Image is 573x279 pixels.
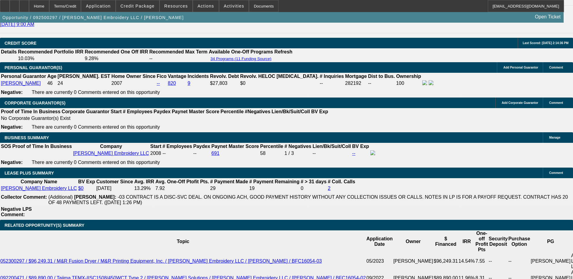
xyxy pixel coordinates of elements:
th: Purchase Option [508,230,530,253]
span: Credit Package [121,4,155,8]
td: 05/2023 [366,253,393,270]
span: PERSONAL GUARANTOR(S) [5,65,62,70]
b: Percentile [260,144,283,149]
td: 24 [57,80,111,87]
b: # Payment Made [210,179,248,184]
b: # Negatives [285,144,311,149]
td: -- [508,253,530,270]
span: Last Scored: [DATE] 2:14:36 PM [523,41,568,45]
td: 0 [300,185,327,191]
b: BV Exp [311,109,328,114]
a: 820 [168,81,176,86]
b: Paydex [154,109,171,114]
span: -- [163,151,166,156]
b: Vantage [168,74,186,79]
th: PG [530,230,571,253]
span: Add Corporate Guarantor [502,101,538,104]
b: Negative: [1,124,23,130]
span: There are currently 0 Comments entered on this opportunity [32,160,160,165]
span: 2007 [111,81,122,86]
b: Collector Comment: [1,194,47,200]
td: $96,249.31 [433,253,458,270]
span: There are currently 0 Comments entered on this opportunity [32,90,160,95]
b: Paynet Master Score [172,109,219,114]
a: 052300297 / $96,249.31 / M&R Fusion Dryer / M&R Printing Equipment, Inc. / [PERSON_NAME] Embroide... [0,258,322,264]
b: # > 31 days [301,179,327,184]
span: Resources [164,4,188,8]
b: Lien/Bk/Suit/Coll [272,109,310,114]
td: 14.54% [458,253,475,270]
a: 691 [211,151,220,156]
button: 34 Programs (11 Funding Source) [209,56,273,61]
button: Application [81,0,115,12]
th: SOS [1,143,11,149]
b: Mortgage [345,74,367,79]
b: Paydex [193,144,210,149]
b: Ownership [396,74,421,79]
th: Proof of Time In Business [12,143,72,149]
b: Dist to Bus. [368,74,395,79]
span: Comment [549,66,563,69]
a: [PERSON_NAME] Embroidery LLC [1,186,77,191]
img: linkedin-icon.png [429,80,433,85]
b: Fico [157,74,167,79]
b: [PERSON_NAME]: [74,194,116,200]
th: Refresh [274,49,293,55]
span: LEASE PLUS SUMMARY [5,171,54,175]
td: 7.55 [475,253,488,270]
th: Recommended One Off IRR [84,49,148,55]
div: 58 [260,151,283,156]
button: Credit Package [116,0,159,12]
a: 2 [328,186,330,191]
span: Comment [549,171,563,175]
b: Start [150,144,161,149]
b: [PERSON_NAME]. EST [58,74,110,79]
td: 9.28% [84,56,148,62]
button: Resources [160,0,192,12]
td: [PERSON_NAME] [530,253,571,270]
span: (Additional) [48,194,73,200]
b: Company [100,144,122,149]
a: -- [157,81,160,86]
b: Avg. One-Off Ptofit Pts. [156,179,209,184]
span: Opportunity / 092500297 / [PERSON_NAME] Embroidery LLC / [PERSON_NAME] [2,15,184,20]
td: $0 [240,80,319,87]
td: -- [368,80,395,87]
span: -03 CONTRACT IS A DISC-SVC DEAL. ON ONGOING ACH, GOOD PAYMENT HISTORY WITHOUT ANY COLLECTION ISSU... [48,194,568,205]
b: Personal Guarantor [1,74,46,79]
b: # Employees [163,144,192,149]
td: 7.92 [155,185,209,191]
b: Revolv. Debt [210,74,239,79]
td: 10.03% [18,56,84,62]
b: BV Exp [352,144,369,149]
a: -- [352,151,356,156]
img: facebook-icon.png [370,150,375,155]
th: IRR [458,230,475,253]
span: CORPORATE GUARANTOR(S) [5,101,66,105]
td: 2008 [150,150,162,157]
a: Open Ticket [533,12,563,22]
b: Customer Since [96,179,133,184]
b: Avg. IRR [134,179,154,184]
b: Age [47,74,56,79]
td: -- [488,253,508,270]
td: 282192 [345,80,367,87]
b: Corporate Guarantor [62,109,109,114]
th: Proof of Time In Business [1,109,61,115]
th: One-off Profit Pts [475,230,488,253]
td: -- [312,150,351,157]
a: 9 [188,81,190,86]
span: Manage [549,136,560,139]
a: [PERSON_NAME] [1,81,41,86]
td: 46 [47,80,56,87]
button: Activities [219,0,249,12]
b: Revolv. HELOC [MEDICAL_DATA]. [240,74,319,79]
td: $27,803 [210,80,239,87]
b: Incidents [188,74,209,79]
span: There are currently 0 Comments entered on this opportunity [32,124,160,130]
th: Recommended Portfolio IRR [18,49,84,55]
th: Details [1,49,17,55]
th: Owner [393,230,433,253]
b: Negative: [1,90,23,95]
th: $ Financed [433,230,458,253]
